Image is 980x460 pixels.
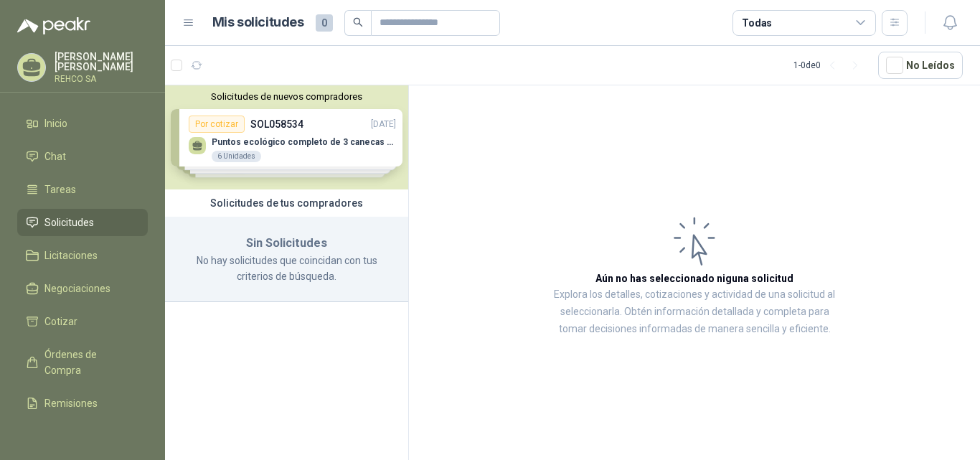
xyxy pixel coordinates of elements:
[793,54,867,77] div: 1 - 0 de 0
[44,314,77,329] span: Cotizar
[44,149,66,164] span: Chat
[552,286,837,338] p: Explora los detalles, cotizaciones y actividad de una solicitud al seleccionarla. Obtén informaci...
[44,215,94,230] span: Solicitudes
[17,390,148,417] a: Remisiones
[182,234,391,253] h3: Sin Solicitudes
[212,12,304,33] h1: Mis solicitudes
[44,347,134,378] span: Órdenes de Compra
[353,17,363,27] span: search
[17,110,148,137] a: Inicio
[44,395,98,411] span: Remisiones
[17,17,90,34] img: Logo peakr
[17,275,148,302] a: Negociaciones
[55,52,148,72] p: [PERSON_NAME] [PERSON_NAME]
[17,341,148,384] a: Órdenes de Compra
[17,242,148,269] a: Licitaciones
[17,308,148,335] a: Cotizar
[17,143,148,170] a: Chat
[878,52,963,79] button: No Leídos
[17,176,148,203] a: Tareas
[44,182,76,197] span: Tareas
[44,116,67,131] span: Inicio
[44,281,110,296] span: Negociaciones
[742,15,772,31] div: Todas
[17,209,148,236] a: Solicitudes
[55,75,148,83] p: REHCO SA
[595,271,793,286] h3: Aún no has seleccionado niguna solicitud
[44,248,98,263] span: Licitaciones
[165,85,408,189] div: Solicitudes de nuevos compradoresPor cotizarSOL058534[DATE] Puntos ecológico completo de 3 caneca...
[171,91,402,102] button: Solicitudes de nuevos compradores
[316,14,333,32] span: 0
[17,423,148,450] a: Configuración
[165,189,408,217] div: Solicitudes de tus compradores
[182,253,391,284] p: No hay solicitudes que coincidan con tus criterios de búsqueda.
